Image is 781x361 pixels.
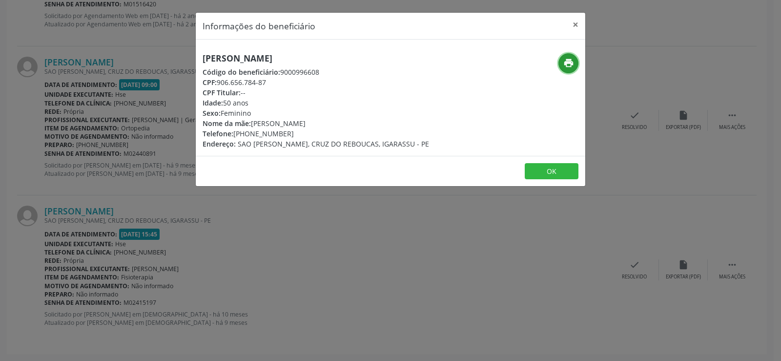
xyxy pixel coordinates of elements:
[203,108,429,118] div: Feminino
[238,139,429,149] span: SAO [PERSON_NAME], CRUZ DO REBOUCAS, IGARASSU - PE
[203,98,223,107] span: Idade:
[203,128,429,139] div: [PHONE_NUMBER]
[203,119,251,128] span: Nome da mãe:
[203,53,429,64] h5: [PERSON_NAME]
[566,13,585,37] button: Close
[203,77,429,87] div: 906.656.784-87
[203,98,429,108] div: 50 anos
[563,58,574,68] i: print
[203,78,217,87] span: CPF:
[525,163,578,180] button: OK
[203,67,429,77] div: 9000996608
[203,67,280,77] span: Código do beneficiário:
[203,139,236,149] span: Endereço:
[203,129,233,138] span: Telefone:
[203,88,241,97] span: CPF Titular:
[558,53,578,73] button: print
[203,20,315,32] h5: Informações do beneficiário
[203,118,429,128] div: [PERSON_NAME]
[203,87,429,98] div: --
[203,108,221,118] span: Sexo:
